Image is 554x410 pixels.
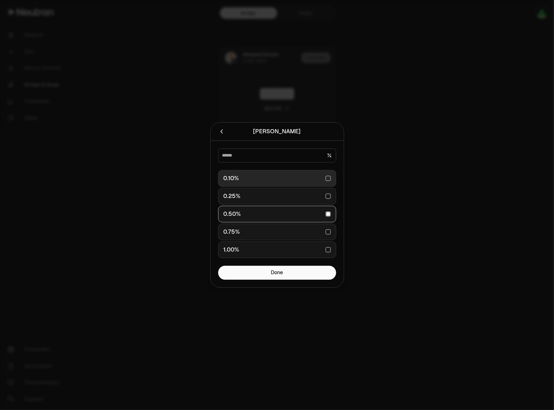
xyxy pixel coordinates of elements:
button: 0.75% [218,224,336,240]
div: [PERSON_NAME] [253,127,301,136]
div: 0.25% [224,193,241,200]
div: 0.10% [224,175,239,182]
button: 0.10% [218,170,336,187]
div: 1.00% [224,247,240,253]
button: Done [218,266,336,280]
div: 0.75% [224,229,240,235]
button: 0.50% [218,206,336,223]
button: 1.00% [218,242,336,258]
div: 0.50% [224,211,241,217]
button: 0.25% [218,188,336,205]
